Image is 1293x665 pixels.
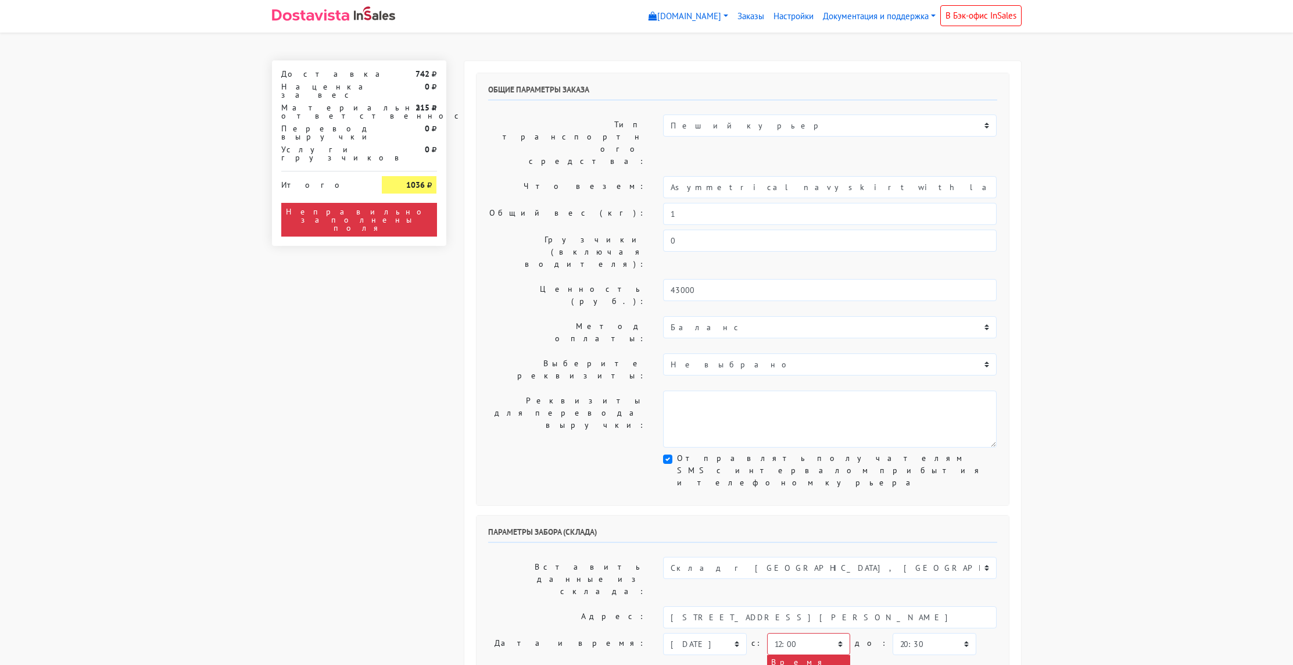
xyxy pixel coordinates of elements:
[733,5,769,28] a: Заказы
[406,180,425,190] strong: 1036
[479,391,655,448] label: Реквизиты для перевода выручки:
[479,353,655,386] label: Выберите реквизиты:
[273,70,374,78] div: Доставка
[488,85,997,101] h6: Общие параметры заказа
[855,633,888,653] label: до:
[416,102,429,113] strong: 215
[644,5,733,28] a: [DOMAIN_NAME]
[479,230,655,274] label: Грузчики (включая водителя):
[479,279,655,312] label: Ценность (руб.):
[281,203,437,237] div: Неправильно заполнены поля
[272,9,349,21] img: Dostavista - срочная курьерская служба доставки
[354,6,396,20] img: InSales
[425,81,429,92] strong: 0
[488,527,997,543] h6: Параметры забора (склада)
[281,176,365,189] div: Итого
[479,203,655,225] label: Общий вес (кг):
[479,316,655,349] label: Метод оплаты:
[273,124,374,141] div: Перевод выручки
[818,5,940,28] a: Документация и поддержка
[425,123,429,134] strong: 0
[273,145,374,162] div: Услуги грузчиков
[425,144,429,155] strong: 0
[769,5,818,28] a: Настройки
[479,557,655,602] label: Вставить данные из склада:
[677,452,997,489] label: Отправлять получателям SMS с интервалом прибытия и телефоном курьера
[940,5,1022,26] a: В Бэк-офис InSales
[273,83,374,99] div: Наценка за вес
[479,176,655,198] label: Что везем:
[751,633,762,653] label: c:
[479,606,655,628] label: Адрес:
[416,69,429,79] strong: 742
[479,115,655,171] label: Тип транспортного средства:
[273,103,374,120] div: Материальная ответственность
